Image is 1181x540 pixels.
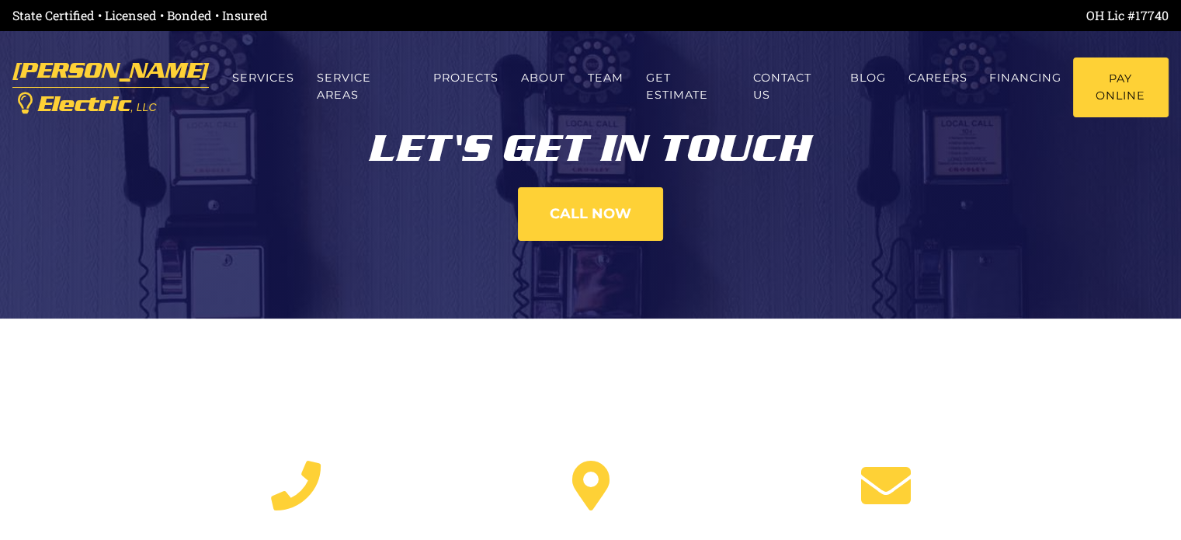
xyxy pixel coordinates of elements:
a: Get estimate [634,57,742,116]
a: Financing [978,57,1073,99]
div: OH Lic #17740 [591,6,1169,25]
a: Pay Online [1073,57,1169,117]
a: Services [221,57,306,99]
a: [PERSON_NAME] Electric, LLC [12,51,209,124]
a: Contact us [742,57,839,116]
a: About [510,57,577,99]
a: Projects [422,57,510,99]
div: Let's get in touch [160,117,1022,168]
div: State Certified • Licensed • Bonded • Insured [12,6,591,25]
span: , LLC [130,101,156,113]
a: Careers [897,57,978,99]
a: Service Areas [306,57,422,116]
a: Blog [839,57,897,99]
a: Call now [518,187,663,241]
a: Team [576,57,634,99]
